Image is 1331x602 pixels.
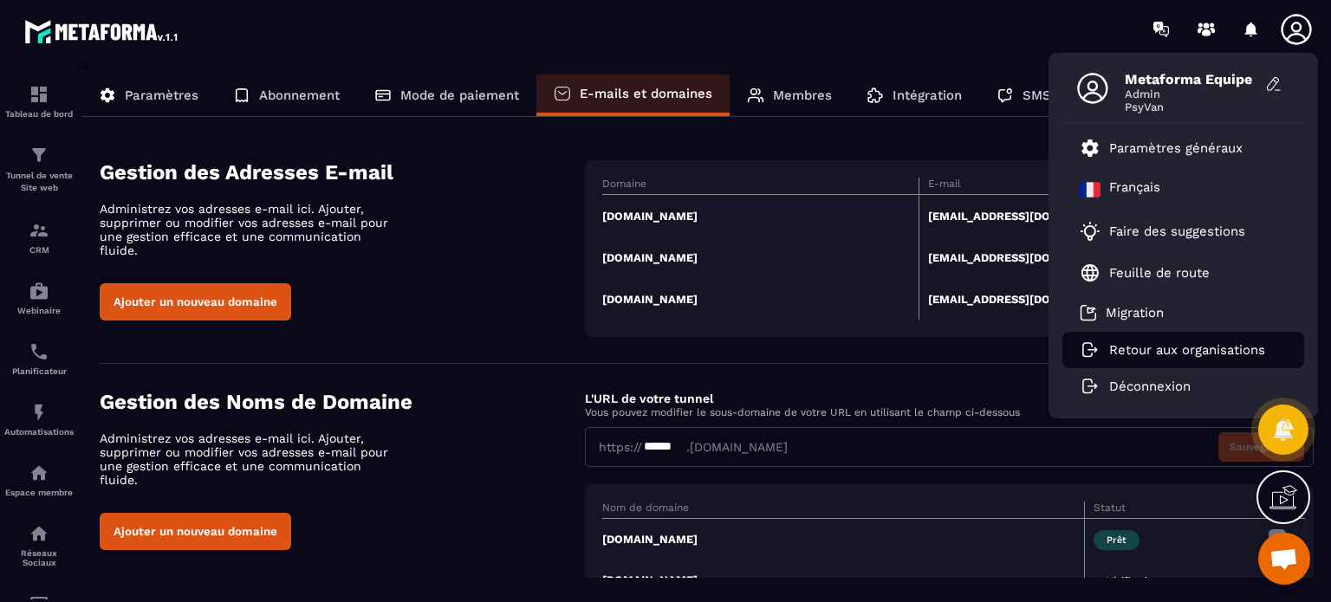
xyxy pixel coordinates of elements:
[4,450,74,510] a: automationsautomationsEspace membre
[585,392,713,405] label: L'URL de votre tunnel
[1109,265,1210,281] p: Feuille de route
[1085,502,1258,519] th: Statut
[1094,530,1139,550] span: Prêt
[29,220,49,241] img: formation
[100,283,291,320] button: Ajouter un nouveau domaine
[125,87,198,103] p: Paramètres
[4,71,74,132] a: formationformationTableau de bord
[1109,342,1265,358] p: Retour aux organisations
[4,548,74,567] p: Réseaux Sociaux
[29,341,49,362] img: scheduler
[919,195,1235,237] td: [EMAIL_ADDRESS][DOMAIN_NAME]
[602,278,919,320] td: [DOMAIN_NAME]
[4,366,74,376] p: Planificateur
[100,202,403,257] p: Administrez vos adresses e-mail ici. Ajouter, supprimer ou modifier vos adresses e-mail pour une ...
[29,523,49,544] img: social-network
[602,236,919,278] td: [DOMAIN_NAME]
[1080,262,1210,283] a: Feuille de route
[1106,305,1164,320] p: Migration
[100,431,403,487] p: Administrez vos adresses e-mail ici. Ajouter, supprimer ou modifier vos adresses e-mail pour une ...
[100,160,585,184] h4: Gestion des Adresses E-mail
[1080,342,1265,358] a: Retour aux organisations
[1125,100,1255,113] span: PsyVan
[602,178,919,195] th: Domaine
[602,560,1085,600] td: [DOMAIN_NAME]
[100,390,585,414] h4: Gestion des Noms de Domaine
[585,406,1314,418] p: Vous pouvez modifier le sous-domaine de votre URL en utilisant le champ ci-dessous
[773,87,832,103] p: Membres
[1109,223,1245,239] p: Faire des suggestions
[100,513,291,550] button: Ajouter un nouveau domaine
[1080,304,1164,321] a: Migration
[29,145,49,165] img: formation
[4,488,74,497] p: Espace membre
[893,87,962,103] p: Intégration
[602,502,1085,519] th: Nom de domaine
[4,389,74,450] a: automationsautomationsAutomatisations
[4,510,74,580] a: social-networksocial-networkRéseaux Sociaux
[1023,87,1194,103] p: SMS / Emails / Webinaires
[29,281,49,301] img: automations
[259,87,340,103] p: Abonnement
[919,278,1235,320] td: [EMAIL_ADDRESS][DOMAIN_NAME]
[4,306,74,315] p: Webinaire
[1267,528,1288,548] img: more
[1080,221,1265,242] a: Faire des suggestions
[580,86,712,101] p: E-mails et domaines
[1094,571,1224,591] span: Vérification en attente
[919,236,1235,278] td: [EMAIL_ADDRESS][DOMAIN_NAME]
[4,132,74,207] a: formationformationTunnel de vente Site web
[1125,87,1255,100] span: Admin
[29,463,49,483] img: automations
[4,109,74,119] p: Tableau de bord
[29,84,49,105] img: formation
[1080,138,1243,159] a: Paramètres généraux
[24,16,180,47] img: logo
[4,170,74,194] p: Tunnel de vente Site web
[400,87,519,103] p: Mode de paiement
[1109,379,1191,394] p: Déconnexion
[4,245,74,255] p: CRM
[1125,71,1255,87] span: Metaforma Equipe
[1109,179,1160,200] p: Français
[4,328,74,389] a: schedulerschedulerPlanificateur
[919,178,1235,195] th: E-mail
[602,195,919,237] td: [DOMAIN_NAME]
[4,268,74,328] a: automationsautomationsWebinaire
[602,519,1085,560] td: [DOMAIN_NAME]
[1258,533,1310,585] div: Ouvrir le chat
[4,207,74,268] a: formationformationCRM
[4,427,74,437] p: Automatisations
[29,402,49,423] img: automations
[1109,140,1243,156] p: Paramètres généraux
